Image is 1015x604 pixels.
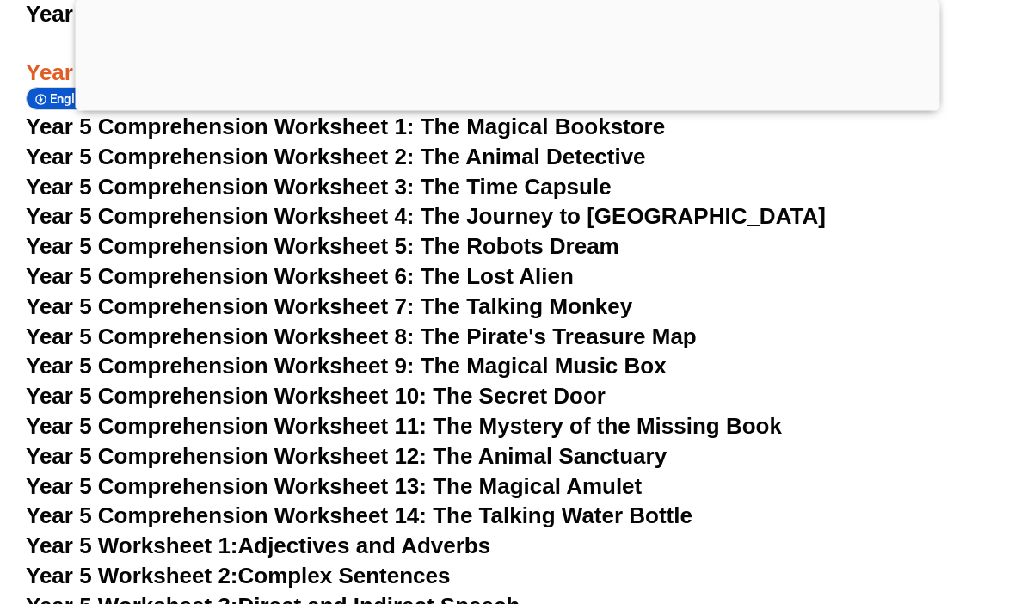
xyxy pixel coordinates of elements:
[26,564,238,589] span: Year 5 Worksheet 2:
[26,503,692,529] a: Year 5 Comprehension Worksheet 14: The Talking Water Bottle
[26,384,606,410] a: Year 5 Comprehension Worksheet 10: The Secret Door
[26,533,238,559] span: Year 5 Worksheet 1:
[26,234,619,260] a: Year 5 Comprehension Worksheet 5: The Robots Dream
[26,31,989,89] h3: Year 5 English Worksheets
[26,324,697,350] a: Year 5 Comprehension Worksheet 8: The Pirate's Treasure Map
[26,114,665,140] a: Year 5 Comprehension Worksheet 1: The Magical Bookstore
[26,354,667,379] a: Year 5 Comprehension Worksheet 9: The Magical Music Box
[26,294,632,320] a: Year 5 Comprehension Worksheet 7: The Talking Monkey
[26,564,450,589] a: Year 5 Worksheet 2:Complex Sentences
[50,92,195,108] span: English tutoring lessons
[26,145,646,170] a: Year 5 Comprehension Worksheet 2: The Animal Detective
[26,414,782,440] a: Year 5 Comprehension Worksheet 11: The Mystery of the Missing Book
[26,533,490,559] a: Year 5 Worksheet 1:Adjectives and Adverbs
[26,444,667,470] a: Year 5 Comprehension Worksheet 12: The Animal Sanctuary
[720,410,1015,604] iframe: Chat Widget
[26,2,379,28] a: Year 4 Worksheet 20:Punctuation
[26,474,642,500] a: Year 5 Comprehension Worksheet 13: The Magical Amulet
[26,204,826,230] a: Year 5 Comprehension Worksheet 4: The Journey to [GEOGRAPHIC_DATA]
[26,88,200,111] div: English tutoring lessons
[26,175,612,200] a: Year 5 Comprehension Worksheet 3: The Time Capsule
[26,264,574,290] a: Year 5 Comprehension Worksheet 6: The Lost Alien
[26,2,250,28] span: Year 4 Worksheet 20:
